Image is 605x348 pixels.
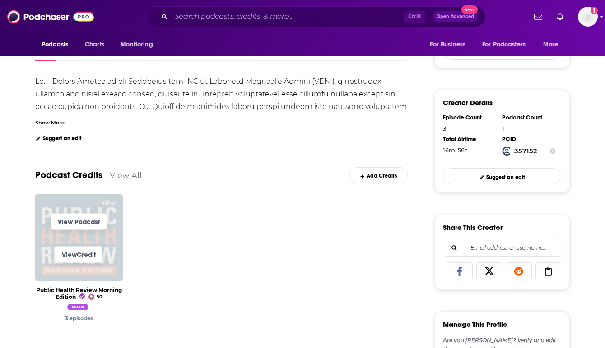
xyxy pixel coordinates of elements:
[451,239,554,256] input: Email address or username...
[502,125,555,132] div: 1
[42,38,68,51] span: Podcasts
[443,223,503,232] h3: Share This Creator
[461,5,478,14] span: New
[430,38,465,51] span: For Business
[35,169,102,181] a: Podcast Credits
[97,295,102,299] span: 50
[114,36,164,53] button: open menu
[502,147,511,156] img: Podchaser Creator ID logo
[502,136,555,143] div: PCID
[535,262,562,279] a: Copy Link
[476,262,503,279] a: Share on X/Twitter
[514,147,537,155] strong: 357152
[443,114,496,121] div: Episode Count
[121,38,153,51] span: Monitoring
[578,7,598,27] img: User Profile
[578,7,598,27] span: Logged in as ddelgado
[443,98,493,107] h3: Creator Details
[578,7,598,27] button: Show profile menu
[67,305,91,311] a: J. Nadine Gracia
[349,167,408,183] a: Add Credits
[443,239,561,257] div: Search followers
[482,38,526,51] span: For Podcasters
[7,8,94,25] img: Podchaser - Follow, Share and Rate Podcasts
[437,14,474,19] span: Open Advanced
[423,36,477,53] button: open menu
[65,315,93,321] a: J. Nadine Gracia
[502,114,555,121] div: Podcast Count
[443,147,467,154] span: 16 minutes, 56 seconds
[433,11,478,22] button: Open AdvancedNew
[51,213,107,229] a: View Podcast
[35,135,82,142] a: Suggest an edit
[591,7,598,14] svg: Add a profile image
[553,9,567,24] a: Show notifications dropdown
[35,36,80,53] button: open menu
[531,9,546,24] a: Show notifications dropdown
[443,136,496,143] div: Total Airtime
[550,147,555,156] button: Show Info
[110,170,142,180] a: View All
[85,38,104,51] span: Charts
[79,36,110,53] a: Charts
[36,287,122,300] a: Public Health Review Morning Edition
[543,38,558,51] span: More
[55,246,102,262] a: ViewCredit
[404,11,425,23] span: Ctrl K
[447,262,473,279] a: Share on Facebook
[506,262,532,279] a: Share on Reddit
[67,304,88,310] span: Guest
[146,6,486,27] div: Search podcasts, credits, & more...
[476,36,539,53] button: open menu
[443,320,507,329] h3: Manage This Profile
[171,9,404,24] input: Search podcasts, credits, & more...
[443,168,561,184] a: Suggest an edit
[443,125,496,132] div: 3
[537,36,570,53] button: open menu
[88,294,102,300] a: 50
